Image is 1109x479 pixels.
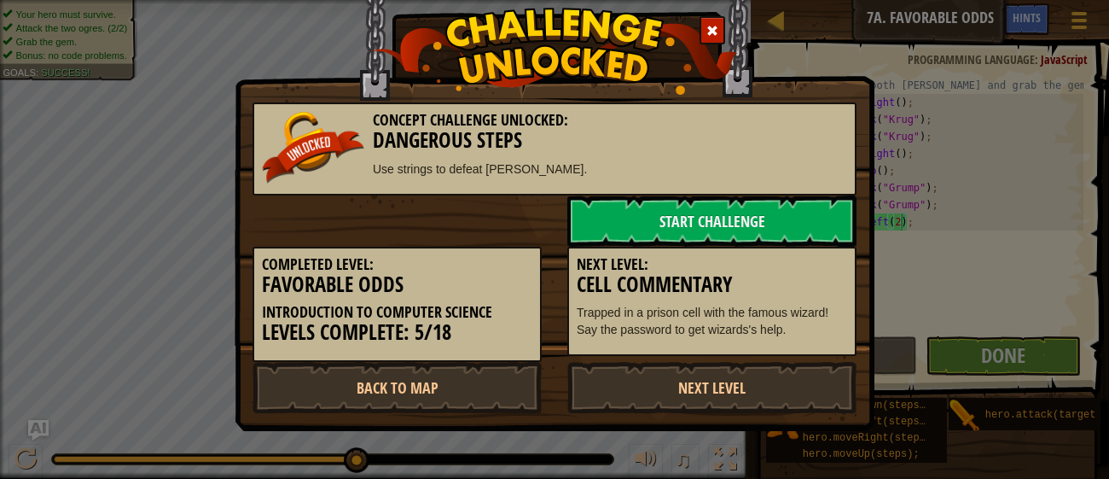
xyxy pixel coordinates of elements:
p: Trapped in a prison cell with the famous wizard! Say the password to get wizards's help. [577,304,847,338]
p: Use strings to defeat [PERSON_NAME]. [262,161,847,178]
h5: Introduction to Computer Science [262,304,532,321]
h3: Dangerous Steps [262,129,847,152]
h3: Levels Complete: 5/18 [262,321,532,344]
h3: Favorable Odds [262,273,532,296]
a: Next Level [567,362,856,413]
h5: Next Level: [577,256,847,273]
img: challenge_unlocked.png [372,8,738,95]
h3: Cell Commentary [577,273,847,296]
h5: Completed Level: [262,256,532,273]
img: unlocked_banner.png [262,112,364,184]
a: Back to Map [253,362,542,413]
span: Concept Challenge Unlocked: [373,109,568,131]
a: Start Challenge [567,196,856,247]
